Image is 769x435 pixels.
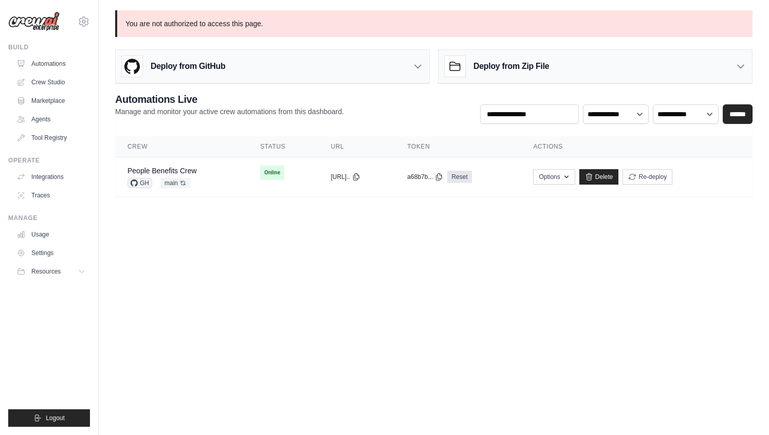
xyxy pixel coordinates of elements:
div: Manage [8,214,90,222]
a: Reset [447,171,471,183]
span: Resources [31,267,61,276]
h3: Deploy from GitHub [151,60,225,72]
button: a68b7b... [407,173,443,181]
a: Agents [12,111,90,128]
button: Options [533,169,575,185]
h3: Deploy from Zip File [473,60,549,72]
p: Manage and monitor your active crew automations from this dashboard. [115,106,344,117]
img: Logo [8,12,60,31]
a: Marketplace [12,93,90,109]
span: Logout [46,414,65,422]
span: GH [127,178,152,188]
img: GitHub Logo [122,56,142,77]
button: Re-deploy [622,169,672,185]
th: Crew [115,136,248,157]
a: Traces [12,187,90,204]
a: Crew Studio [12,74,90,90]
th: URL [318,136,395,157]
a: Integrations [12,169,90,185]
button: Logout [8,409,90,427]
a: Settings [12,245,90,261]
div: Operate [8,156,90,165]
th: Token [395,136,521,157]
div: Build [8,43,90,51]
p: You are not authorized to access this page. [115,10,753,37]
h2: Automations Live [115,92,344,106]
span: main [160,178,190,188]
button: Resources [12,263,90,280]
a: People Benefits Crew [127,167,197,175]
span: Online [260,166,284,180]
th: Actions [521,136,753,157]
a: Usage [12,226,90,243]
a: Automations [12,56,90,72]
a: Tool Registry [12,130,90,146]
th: Status [248,136,318,157]
a: Delete [579,169,619,185]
